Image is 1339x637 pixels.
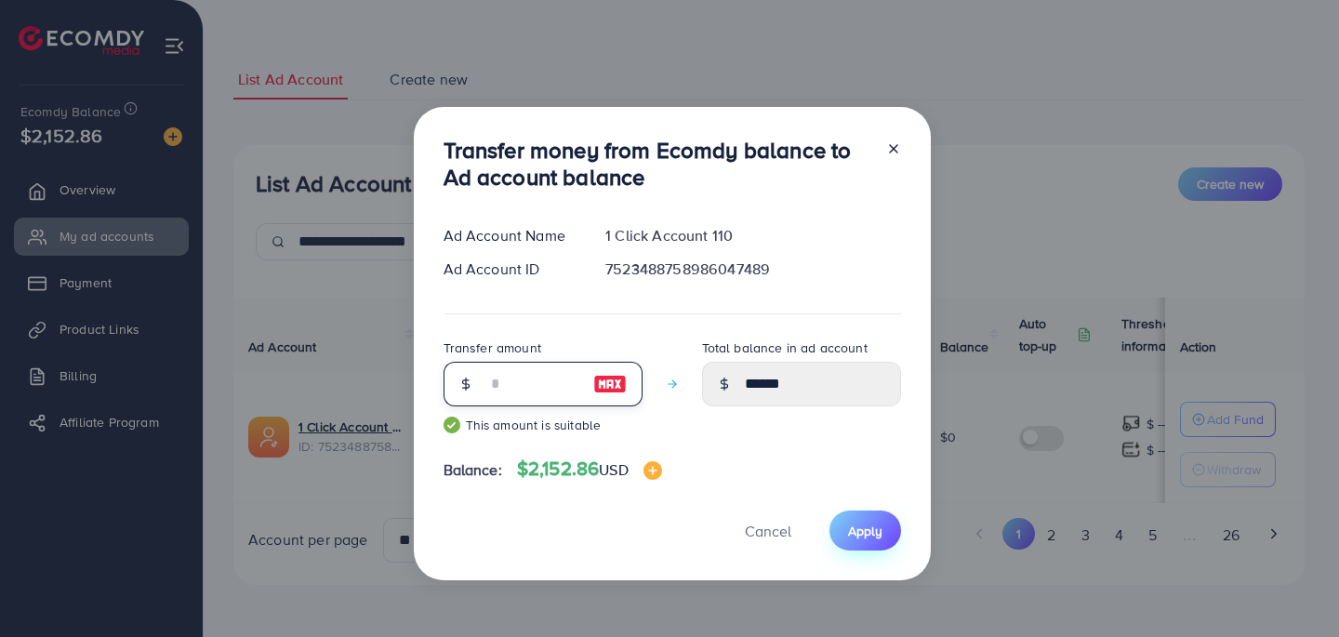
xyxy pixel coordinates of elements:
[599,459,628,480] span: USD
[702,338,868,357] label: Total balance in ad account
[429,259,591,280] div: Ad Account ID
[722,511,815,551] button: Cancel
[1260,553,1325,623] iframe: Chat
[444,137,871,191] h3: Transfer money from Ecomdy balance to Ad account balance
[444,417,460,433] img: guide
[829,511,901,551] button: Apply
[444,416,643,434] small: This amount is suitable
[444,459,502,481] span: Balance:
[593,373,627,395] img: image
[848,522,882,540] span: Apply
[745,521,791,541] span: Cancel
[429,225,591,246] div: Ad Account Name
[444,338,541,357] label: Transfer amount
[643,461,662,480] img: image
[590,259,915,280] div: 7523488758986047489
[517,458,662,481] h4: $2,152.86
[590,225,915,246] div: 1 Click Account 110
